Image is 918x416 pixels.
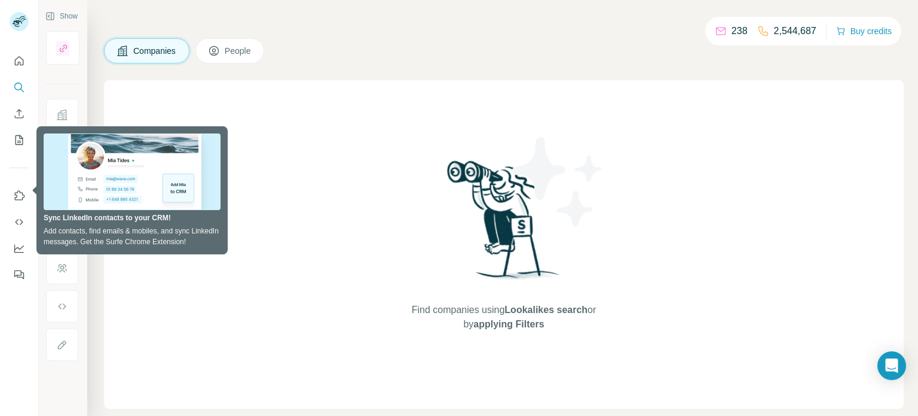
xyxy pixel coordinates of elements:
[504,128,611,236] img: Surfe Illustration - Stars
[408,303,599,332] span: Find companies using or by
[10,264,29,286] button: Feedback
[504,305,587,315] span: Lookalikes search
[732,24,748,38] p: 238
[225,45,252,57] span: People
[10,129,29,151] button: My lists
[836,23,892,40] button: Buy credits
[104,14,904,31] h4: Search
[10,185,29,207] button: Use Surfe on LinkedIn
[774,24,816,38] p: 2,544,687
[10,211,29,233] button: Use Surfe API
[473,319,544,329] span: applying Filters
[10,50,29,72] button: Quick start
[442,157,566,291] img: Surfe Illustration - Woman searching with binoculars
[37,7,86,25] button: Show
[10,238,29,259] button: Dashboard
[10,103,29,125] button: Enrich CSV
[10,77,29,98] button: Search
[133,45,177,57] span: Companies
[877,351,906,380] div: Open Intercom Messenger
